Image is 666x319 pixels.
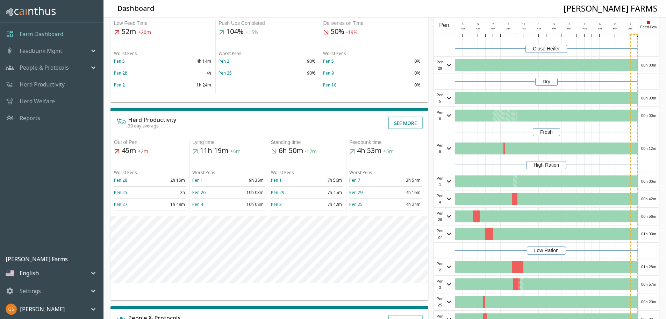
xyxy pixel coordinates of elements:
div: 00h 12m [638,140,659,157]
a: Pen 5 [114,58,125,64]
div: 1 [626,22,634,27]
div: Fresh [533,128,560,136]
div: 00h 00m [638,107,659,124]
td: 2h 15m [150,174,187,186]
a: Pen 27 [114,201,127,207]
a: Pen 9 [323,70,334,76]
a: Pen 28 [114,70,127,76]
div: 00h 00m [638,57,659,74]
a: Pen 26 [192,189,206,195]
span: PM [582,27,587,30]
td: 9h 38m [229,174,265,186]
td: 3h 54m [386,174,422,186]
span: Worst Pens [114,50,137,56]
div: 01h 00m [638,226,659,242]
h5: 45m [114,146,186,156]
td: 4h 24m [386,198,422,210]
a: Pen 2 [219,58,229,64]
span: Worst Pens [349,169,372,175]
p: Herd Productivity [20,80,65,89]
span: Worst Pens [323,50,346,56]
p: People & Protocols [20,63,69,72]
td: 90% [268,67,317,79]
div: Low Ration [527,247,566,255]
div: 11 [520,22,528,27]
span: Pen 2 [436,261,445,273]
a: Pen 25 [219,70,232,76]
span: Pen 1 [436,175,445,188]
a: Pen 29 [271,189,284,195]
td: 2h [150,186,187,198]
div: 00h 42m [638,190,659,207]
span: AM [460,27,465,30]
td: 7h 42m [307,198,343,210]
span: PM [598,27,602,30]
a: Pen 25 [114,189,127,195]
div: 01h 28m [638,258,659,275]
div: 00h 20m [638,293,659,310]
span: +5m [383,148,394,155]
a: Herd Welfare [20,97,55,105]
h6: Herd Productivity [128,117,176,123]
span: Pen 26 [436,210,445,223]
div: Feed Low [638,17,659,34]
h5: 11h 19m [192,146,265,156]
div: 5 [474,22,482,27]
a: Pen 2 [114,82,125,88]
h5: 104% [219,27,317,37]
div: High Ration [526,161,566,169]
td: 0% [372,55,422,67]
span: +15% [245,29,258,36]
span: Pen 6 [436,109,445,122]
div: 00h 00m [638,90,659,106]
div: 9 [596,22,604,27]
p: English [20,269,39,277]
div: Dry [535,78,558,86]
a: Reports [20,114,40,122]
div: Push Ups Completed [219,20,317,27]
div: Out of Pen [114,139,186,146]
span: AM [522,27,526,30]
span: Worst Pens [114,169,137,175]
div: Lying time [192,139,265,146]
td: 4h 14m [163,55,213,67]
span: Pen 25 [436,296,445,308]
span: Pen 4 [436,193,445,205]
span: PM [537,27,541,30]
td: 4h [163,67,213,79]
div: 11 [611,22,619,27]
span: AM [506,27,510,30]
span: Pen 29 [436,59,445,71]
a: Pen 10 [323,82,336,88]
span: AM [476,27,480,30]
span: +6m [230,148,241,155]
span: Worst Pens [219,50,242,56]
span: Pen 9 [436,142,445,155]
td: 1h 49m [150,198,187,210]
h5: 52m [114,27,213,37]
img: 1aa0c48fb701e1da05996ac86e083ad1 [6,304,17,315]
h5: 50% [323,27,422,37]
a: Pen 29 [349,189,363,195]
span: PM [552,27,556,30]
div: 7 [581,22,588,27]
span: PM [613,27,617,30]
span: -19% [346,29,358,36]
span: Worst Pens [192,169,215,175]
h5: 6h 50m [271,146,343,156]
td: 0% [372,79,422,91]
td: 4h 16m [386,186,422,198]
a: Pen 1 [192,177,203,183]
span: AM [491,27,495,30]
div: Pen [434,17,455,34]
td: 7h 45m [307,186,343,198]
div: Standing time [271,139,343,146]
h5: 4h 53m [349,146,422,156]
div: 5 [566,22,573,27]
div: Close Heifer [525,45,567,53]
p: [PERSON_NAME] Farms [6,255,103,263]
span: +20m [138,29,151,36]
p: Settings [20,287,41,295]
